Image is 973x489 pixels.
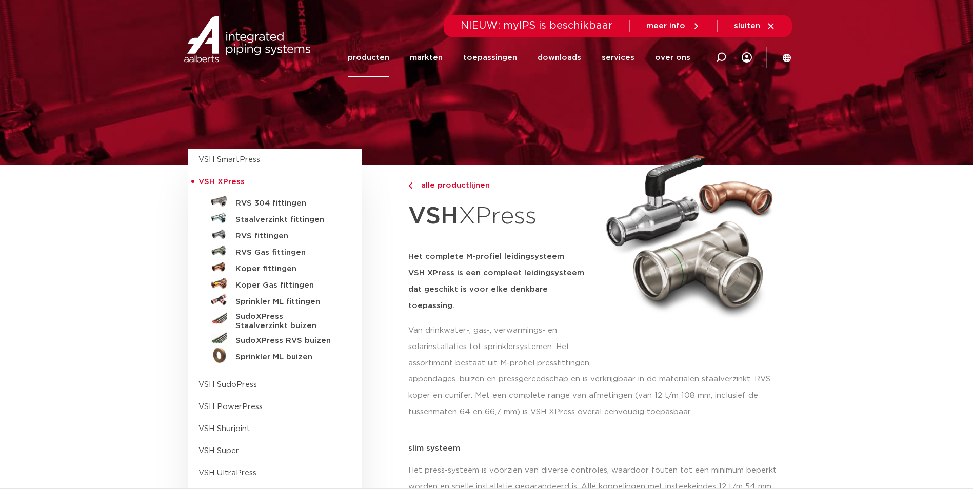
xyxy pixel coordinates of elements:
a: SudoXPress Staalverzinkt buizen [198,308,351,331]
a: Sprinkler ML fittingen [198,292,351,308]
a: markten [410,38,443,77]
a: downloads [538,38,581,77]
a: SudoXPress RVS buizen [198,331,351,347]
h5: Het complete M-profiel leidingsysteem VSH XPress is een compleet leidingsysteem dat geschikt is v... [408,249,594,314]
nav: Menu [348,38,690,77]
span: sluiten [734,22,760,30]
a: producten [348,38,389,77]
h5: Sprinkler ML fittingen [235,297,337,307]
h5: Sprinkler ML buizen [235,353,337,362]
a: RVS 304 fittingen [198,193,351,210]
h5: Koper Gas fittingen [235,281,337,290]
span: NIEUW: myIPS is beschikbaar [461,21,613,31]
a: over ons [655,38,690,77]
a: VSH PowerPress [198,403,263,411]
a: Koper Gas fittingen [198,275,351,292]
h5: RVS Gas fittingen [235,248,337,257]
a: toepassingen [463,38,517,77]
h5: Koper fittingen [235,264,337,274]
a: RVS Gas fittingen [198,242,351,259]
a: Sprinkler ML buizen [198,347,351,363]
h5: Staalverzinkt fittingen [235,215,337,225]
p: Van drinkwater-, gas-, verwarmings- en solarinstallaties tot sprinklersystemen. Het assortiment b... [408,322,594,372]
strong: VSH [408,205,459,228]
a: sluiten [734,22,776,31]
img: chevron-right.svg [408,182,412,189]
a: VSH Super [198,447,239,455]
a: meer info [646,22,701,31]
a: alle productlijnen [408,179,594,192]
a: Koper fittingen [198,259,351,275]
span: meer info [646,22,685,30]
p: slim systeem [408,444,785,452]
a: services [602,38,634,77]
h5: SudoXPress RVS buizen [235,336,337,345]
a: VSH UltraPress [198,469,256,477]
h1: XPress [408,197,594,236]
h5: RVS 304 fittingen [235,199,337,208]
span: alle productlijnen [415,181,490,189]
h5: RVS fittingen [235,232,337,241]
a: Staalverzinkt fittingen [198,210,351,226]
h5: SudoXPress Staalverzinkt buizen [235,312,337,331]
a: VSH Shurjoint [198,425,250,433]
p: appendages, buizen en pressgereedschap en is verkrijgbaar in de materialen staalverzinkt, RVS, ko... [408,371,785,420]
a: VSH SmartPress [198,156,260,164]
a: RVS fittingen [198,226,351,242]
span: VSH XPress [198,178,245,186]
a: VSH SudoPress [198,381,257,389]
